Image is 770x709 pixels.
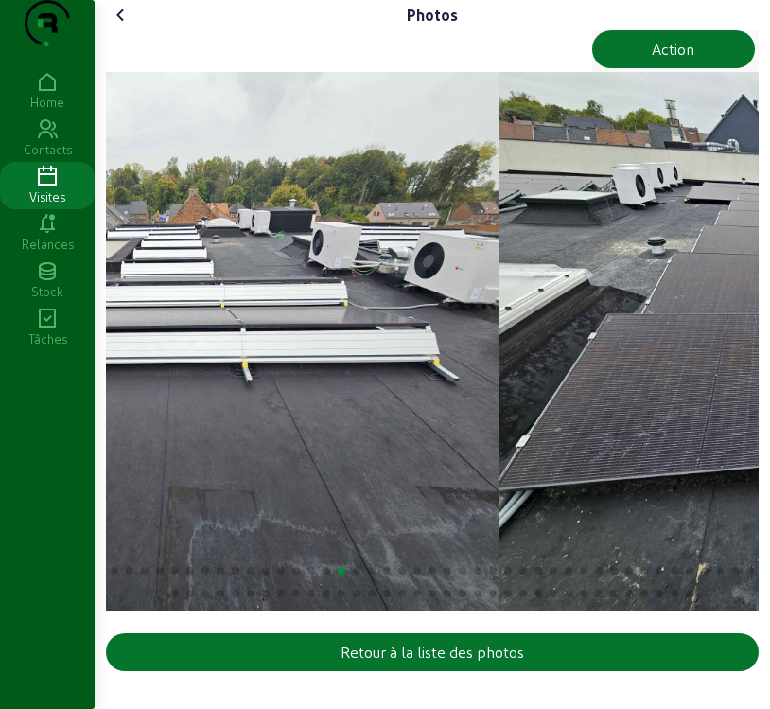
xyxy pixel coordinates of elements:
button: Action [592,30,756,68]
div: Action [652,38,694,61]
button: Retour à la liste des photos [106,633,759,671]
div: Photos [407,4,458,27]
div: Retour à la liste des photos [341,641,524,664]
